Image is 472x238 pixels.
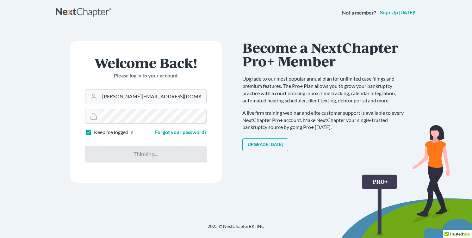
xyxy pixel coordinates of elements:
strong: Not a member? [342,9,376,16]
h1: Welcome Back! [85,56,207,70]
h1: Become a NextChapter Pro+ Member [242,41,410,68]
input: Email Address [100,90,206,104]
input: Thinking... [85,146,207,162]
p: A live firm training webinar and elite customer support is available to every NextChapter Pro+ ac... [242,109,410,131]
a: Sign up [DATE]! [379,10,416,15]
a: Forgot your password? [155,129,207,135]
p: Upgrade to our most popular annual plan for unlimited case filings and premium features. The Pro+... [242,75,410,104]
label: Keep me logged in [94,129,134,136]
div: 2025 © NextChapterBK, INC [56,223,416,235]
p: Please log in to your account [85,72,207,79]
a: Upgrade [DATE] [242,138,288,151]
